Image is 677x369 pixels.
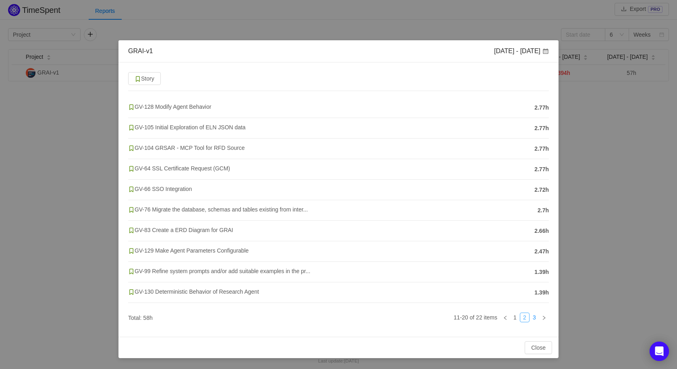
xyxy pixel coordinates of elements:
[534,124,549,133] span: 2.77h
[525,341,552,354] button: Close
[128,315,153,321] span: Total: 58h
[534,186,549,194] span: 2.72h
[534,288,549,297] span: 1.39h
[503,315,508,320] i: icon: left
[128,186,192,192] span: GV-66 SSO Integration
[542,315,546,320] i: icon: right
[511,313,519,322] a: 1
[128,186,135,193] img: 10315
[128,145,135,151] img: 10315
[128,124,135,131] img: 10315
[128,165,230,172] span: GV-64 SSL Certificate Request (GCM)
[128,145,245,151] span: GV-104 GRSAR - MCP Tool for RFD Source
[534,104,549,112] span: 2.77h
[128,207,135,213] img: 10315
[128,289,135,295] img: 10315
[454,313,497,322] li: 11-20 of 22 items
[128,248,135,254] img: 10315
[128,47,153,56] div: GRAI-v1
[530,313,539,322] a: 3
[520,313,529,322] a: 2
[128,166,135,172] img: 10315
[135,76,141,82] img: 10315
[128,227,233,233] span: GV-83 Create a ERD Diagram for GRAI
[128,268,310,274] span: GV-99 Refine system prompts and/or add suitable examples in the pr...
[128,268,135,275] img: 10315
[128,206,308,213] span: GV-76 Migrate the database, schemas and tables existing from inter...
[534,227,549,235] span: 2.66h
[128,247,249,254] span: GV-129 Make Agent Parameters Configurable
[500,313,510,322] li: Previous Page
[534,145,549,153] span: 2.77h
[534,247,549,256] span: 2.47h
[534,165,549,174] span: 2.77h
[135,75,154,82] span: Story
[494,47,549,56] div: [DATE] - [DATE]
[538,206,549,215] span: 2.7h
[128,104,135,110] img: 10315
[128,227,135,234] img: 10315
[534,268,549,276] span: 1.39h
[539,313,549,322] li: Next Page
[128,104,211,110] span: GV-128 Modify Agent Behavior
[128,288,259,295] span: GV-130 Deterministic Behavior of Research Agent
[510,313,520,322] li: 1
[128,124,245,131] span: GV-105 Initial Exploration of ELN JSON data
[650,342,669,361] div: Open Intercom Messenger
[530,313,539,322] li: 3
